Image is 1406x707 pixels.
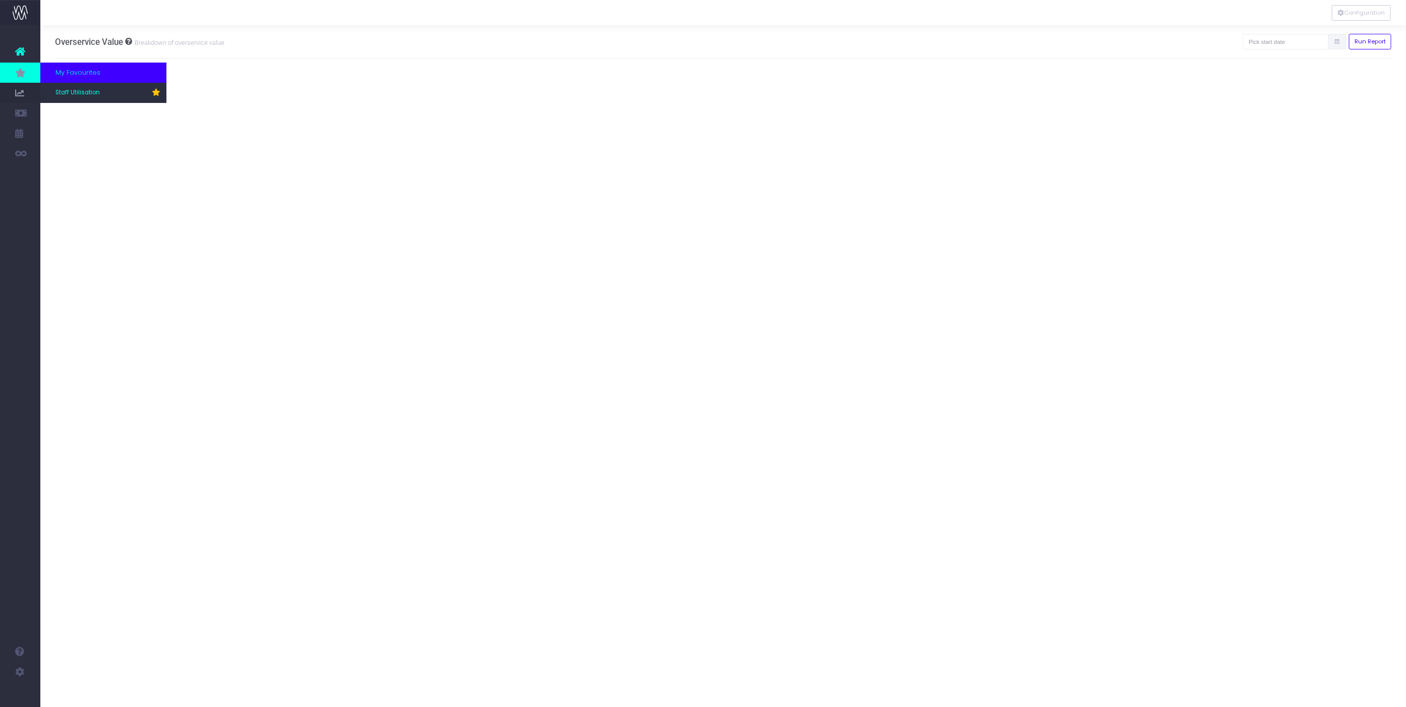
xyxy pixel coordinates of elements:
[55,88,100,97] span: Staff Utilisation
[1332,5,1391,21] div: Vertical button group
[55,68,100,78] span: My Favourites
[40,83,166,103] a: Staff Utilisation
[55,37,123,47] span: Overservice Value
[132,37,224,47] small: Breakdown of overservice value
[1349,34,1392,49] button: Run Report
[1243,34,1329,49] input: Pick start date
[1332,5,1391,21] button: Configuration
[13,687,28,702] img: images/default_profile_image.png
